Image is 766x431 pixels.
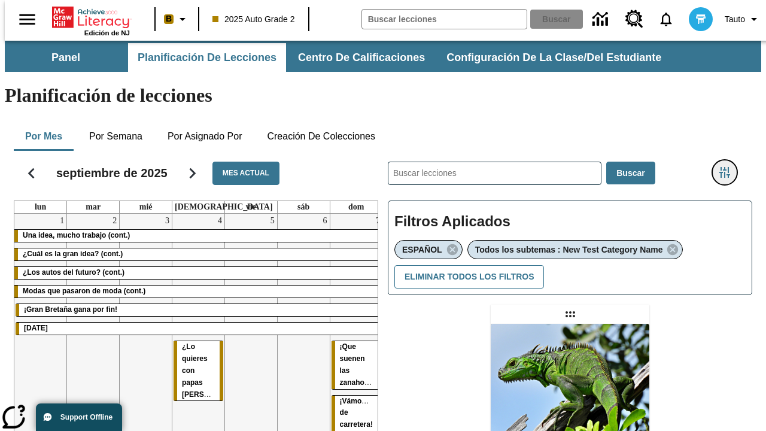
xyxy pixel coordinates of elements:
button: Abrir el menú lateral [10,2,45,37]
a: 6 de septiembre de 2025 [321,214,330,228]
button: Boost El color de la clase es anaranjado claro. Cambiar el color de la clase. [159,8,194,30]
a: Notificaciones [651,4,682,35]
div: Filtros Aplicados [388,201,752,295]
button: Support Offline [36,403,122,431]
h2: septiembre de 2025 [56,166,168,180]
span: Support Offline [60,413,113,421]
button: Escoja un nuevo avatar [682,4,720,35]
span: Una idea, mucho trabajo (cont.) [23,231,130,239]
span: Día del Trabajo [24,324,48,332]
span: ¿Cuál es la gran idea? (cont.) [23,250,123,258]
a: 2 de septiembre de 2025 [110,214,119,228]
div: Subbarra de navegación [5,43,672,72]
div: ¿Los autos del futuro? (cont.) [14,267,382,279]
span: ¡Gran Bretaña gana por fin! [24,305,117,314]
a: Portada [52,5,130,29]
a: viernes [244,201,259,213]
div: Eliminar Todos los subtemas : New Test Category Name el ítem seleccionado del filtro [467,240,683,259]
a: 7 de septiembre de 2025 [373,214,382,228]
a: Centro de información [585,3,618,36]
button: Mes actual [212,162,279,185]
a: 1 de septiembre de 2025 [57,214,66,228]
button: Panel [6,43,126,72]
button: Configuración de la clase/del estudiante [437,43,671,72]
div: ¿Lo quieres con papas fritas? [174,341,223,401]
a: miércoles [137,201,155,213]
button: Regresar [16,158,47,189]
button: Planificación de lecciones [128,43,286,72]
div: Eliminar ESPAÑOL el ítem seleccionado del filtro [394,240,463,259]
span: ¿Los autos del futuro? (cont.) [23,268,124,277]
input: Buscar campo [362,10,527,29]
button: Por asignado por [158,122,252,151]
div: Una idea, mucho trabajo (cont.) [14,230,382,242]
span: ¡Que suenen las zanahorias! [340,342,380,387]
span: Modas que pasaron de moda (cont.) [23,287,145,295]
a: 5 de septiembre de 2025 [268,214,277,228]
h2: Filtros Aplicados [394,207,746,236]
a: 3 de septiembre de 2025 [163,214,172,228]
a: jueves [172,201,275,213]
div: ¡Gran Bretaña gana por fin! [16,304,381,316]
input: Buscar lecciones [388,162,601,184]
div: Subbarra de navegación [5,41,761,72]
span: ¿Lo quieres con papas fritas? [182,342,247,399]
button: Perfil/Configuración [720,8,766,30]
span: ESPAÑOL [402,245,442,254]
button: Por mes [14,122,74,151]
button: Por semana [80,122,152,151]
button: Buscar [606,162,655,185]
h1: Planificación de lecciones [5,84,761,107]
span: B [166,11,172,26]
a: 4 de septiembre de 2025 [215,214,224,228]
div: Día del Trabajo [16,323,381,335]
button: Eliminar todos los filtros [394,265,544,289]
div: ¡Que suenen las zanahorias! [332,341,381,389]
button: Menú lateral de filtros [713,160,737,184]
a: sábado [295,201,312,213]
span: ¡Vámonos de carretera! [340,397,375,429]
a: domingo [346,201,366,213]
button: Centro de calificaciones [288,43,434,72]
div: Portada [52,4,130,37]
div: Modas que pasaron de moda (cont.) [14,286,382,298]
div: Lección arrastrable: Lluvia de iguanas [561,305,580,324]
span: Tauto [725,13,745,26]
a: martes [83,201,103,213]
div: ¿Cuál es la gran idea? (cont.) [14,248,382,260]
a: lunes [32,201,48,213]
a: Centro de recursos, Se abrirá en una pestaña nueva. [618,3,651,35]
button: Seguir [177,158,208,189]
span: Todos los subtemas : New Test Category Name [475,245,663,254]
button: Creación de colecciones [257,122,385,151]
span: Edición de NJ [84,29,130,37]
img: avatar image [689,7,713,31]
span: 2025 Auto Grade 2 [212,13,295,26]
